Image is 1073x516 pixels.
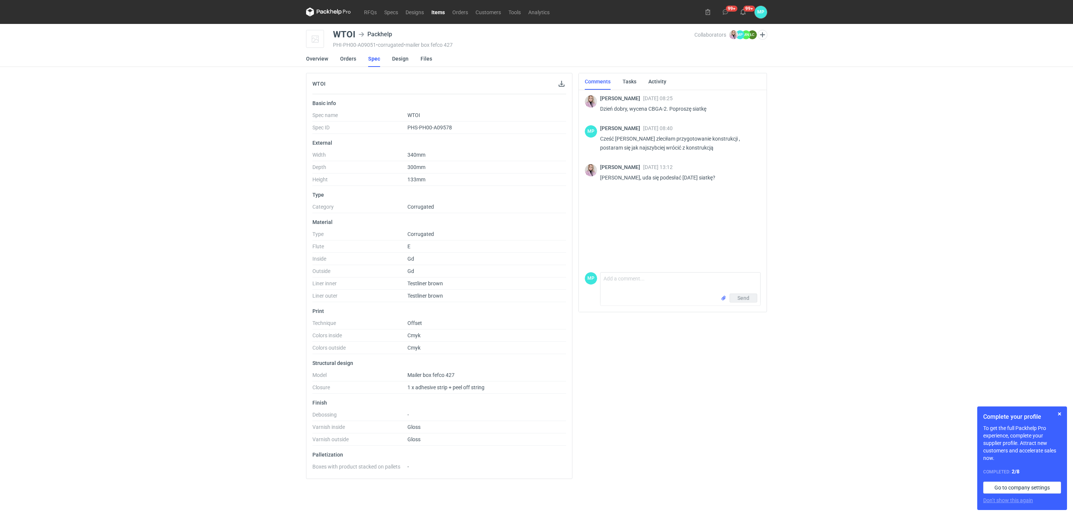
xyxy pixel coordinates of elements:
span: Mailer box fefco 427 [407,372,455,378]
div: Martyna Paroń [755,6,767,18]
svg: Packhelp Pro [306,7,351,16]
a: Designs [402,7,428,16]
dt: Spec ID [312,125,407,134]
a: Spec [368,50,380,67]
span: Send [737,295,749,301]
dt: Technique [312,320,407,329]
div: Completed: [983,468,1061,476]
span: Corrugated [407,204,434,210]
p: Finish [312,400,566,406]
dt: Inside [312,256,407,265]
span: WTOI [407,112,420,118]
a: Items [428,7,449,16]
p: Basic info [312,100,566,106]
figcaption: MP [585,272,597,285]
a: Files [421,50,432,67]
div: Martyna Paroń [585,125,597,138]
button: Edit collaborators [758,30,767,40]
dt: Category [312,204,407,213]
dt: Boxes with product stacked on pallets [312,464,407,473]
a: Comments [585,73,611,90]
span: - [407,412,409,418]
a: Specs [380,7,402,16]
figcaption: ŁC [748,30,757,39]
img: Klaudia Wiśniewska [729,30,738,39]
div: Packhelp [358,30,392,39]
a: Activity [648,73,666,90]
span: [DATE] 13:12 [643,164,673,170]
span: Cmyk [407,345,421,351]
a: Design [392,50,409,67]
p: To get the full Packhelp Pro experience, complete your supplier profile. Attract new customers an... [983,424,1061,462]
span: Testliner brown [407,280,443,286]
span: 300mm [407,164,425,170]
img: Klaudia Wiśniewska [585,95,597,108]
button: 99+ [737,6,749,18]
dt: Closure [312,384,407,394]
button: MP [755,6,767,18]
dt: Debossing [312,412,407,421]
span: Collaborators [694,32,726,38]
p: [PERSON_NAME], uda się podesłać [DATE] siatkę? [600,173,755,182]
span: [PERSON_NAME] [600,95,643,101]
dt: Spec name [312,112,407,122]
span: Gloss [407,436,421,442]
span: Corrugated [407,231,434,237]
span: Gd [407,268,414,274]
a: Tools [505,7,525,16]
dt: Depth [312,164,407,173]
span: [PERSON_NAME] [600,125,643,131]
button: 99+ [719,6,731,18]
dt: Model [312,372,407,381]
a: RFQs [360,7,380,16]
button: Send [730,294,757,302]
p: Type [312,192,566,198]
span: E [407,243,410,249]
dt: Colors outside [312,345,407,354]
span: [DATE] 08:25 [643,95,673,101]
dt: Outside [312,268,407,277]
span: [DATE] 08:40 [643,125,673,131]
dt: Type [312,231,407,240]
h2: WTOI [312,81,325,87]
button: Skip for now [1055,409,1064,418]
p: Print [312,308,566,314]
a: Analytics [525,7,553,16]
p: Structural design [312,360,566,366]
dt: Width [312,152,407,161]
figcaption: MP [585,125,597,138]
a: Tasks [623,73,636,90]
p: Material [312,219,566,225]
figcaption: MN [742,30,751,39]
span: Testliner brown [407,293,443,299]
h1: Complete your profile [983,412,1061,421]
img: Klaudia Wiśniewska [585,164,597,176]
span: • mailer box fefco 427 [404,42,453,48]
div: WTOI [333,30,355,39]
span: Gloss [407,424,421,430]
a: Orders [449,7,472,16]
span: Cmyk [407,332,421,338]
span: 133mm [407,176,425,182]
a: Orders [340,50,356,67]
span: - [407,464,409,470]
span: Gd [407,256,414,262]
dt: Varnish outside [312,436,407,446]
div: Martyna Paroń [585,272,597,285]
p: External [312,140,566,146]
span: • corrugated [376,42,404,48]
p: Cześć [PERSON_NAME] zleciłam przygotowanie konstrukcji , postaram się jak najszybciej wrócić z ko... [600,134,755,152]
a: Go to company settings [983,482,1061,494]
p: Dzień dobry, wycena CBGA-2. Poproszę siatkę [600,104,755,113]
dt: Varnish inside [312,424,407,433]
dt: Height [312,176,407,186]
dt: Liner inner [312,280,407,290]
div: PHI-PH00-A09051 [333,42,694,48]
figcaption: MP [736,30,745,39]
strong: 2 / 8 [1012,469,1019,474]
span: 1 x adhesive strip + peel off string [407,384,484,390]
dt: Flute [312,243,407,253]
